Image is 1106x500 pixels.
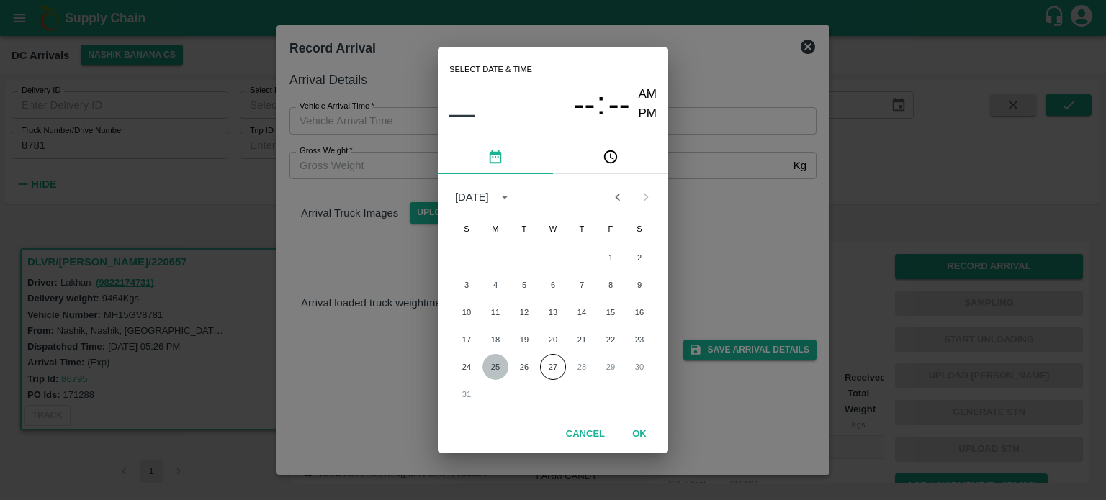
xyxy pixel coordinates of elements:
[596,85,605,123] span: :
[604,183,631,211] button: Previous month
[511,354,537,380] button: 26
[598,272,624,298] button: 8
[608,85,630,123] button: --
[598,327,624,353] button: 22
[569,272,595,298] button: 7
[449,59,532,81] span: Select date & time
[639,104,657,124] button: PM
[493,186,516,209] button: calendar view is open, switch to year view
[574,86,595,123] span: --
[454,214,480,243] span: Sunday
[540,272,566,298] button: 6
[511,214,537,243] span: Tuesday
[449,81,461,99] button: –
[626,272,652,298] button: 9
[616,422,662,447] button: OK
[626,327,652,353] button: 23
[626,245,652,271] button: 2
[454,327,480,353] button: 17
[569,327,595,353] button: 21
[598,299,624,325] button: 15
[454,354,480,380] button: 24
[540,299,566,325] button: 13
[452,81,458,99] span: –
[553,140,668,174] button: pick time
[449,99,475,128] button: ––
[482,327,508,353] button: 18
[511,272,537,298] button: 5
[598,245,624,271] button: 1
[626,214,652,243] span: Saturday
[438,140,553,174] button: pick date
[482,354,508,380] button: 25
[454,299,480,325] button: 10
[639,85,657,104] button: AM
[608,86,630,123] span: --
[574,85,595,123] button: --
[511,299,537,325] button: 12
[569,214,595,243] span: Thursday
[482,272,508,298] button: 4
[560,422,611,447] button: Cancel
[598,214,624,243] span: Friday
[454,272,480,298] button: 3
[540,327,566,353] button: 20
[626,299,652,325] button: 16
[569,299,595,325] button: 14
[511,327,537,353] button: 19
[540,354,566,380] button: 27
[482,214,508,243] span: Monday
[455,189,489,205] div: [DATE]
[540,214,566,243] span: Wednesday
[482,299,508,325] button: 11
